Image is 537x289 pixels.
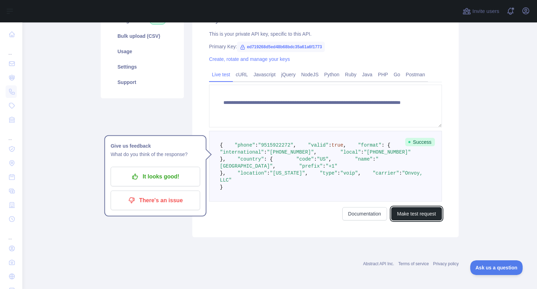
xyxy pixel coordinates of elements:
[399,170,402,176] span: :
[342,69,359,80] a: Ruby
[220,142,223,148] span: {
[314,149,317,155] span: ,
[267,170,270,176] span: :
[373,170,399,176] span: "carrier"
[220,156,226,162] span: },
[233,69,251,80] a: cURL
[255,142,258,148] span: :
[305,170,308,176] span: ,
[325,163,337,169] span: "+1"
[293,142,296,148] span: ,
[264,156,273,162] span: : {
[381,142,390,148] span: : {
[109,28,176,44] a: Bulk upload (CSV)
[109,59,176,75] a: Settings
[358,170,361,176] span: ,
[363,261,394,266] a: Abstract API Inc.
[258,142,293,148] span: "9515922272"
[331,142,343,148] span: true
[343,142,346,148] span: ,
[398,261,429,266] a: Terms of service
[329,156,331,162] span: ,
[237,170,267,176] span: "location"
[403,69,428,80] a: Postman
[220,170,226,176] span: },
[251,69,278,80] a: Javascript
[320,170,337,176] span: "type"
[116,195,195,206] p: There's an issue
[472,7,499,15] span: Invite users
[355,156,373,162] span: "name"
[6,227,17,241] div: ...
[359,69,375,80] a: Java
[270,170,305,176] span: "[US_STATE]"
[220,156,379,169] span: "[GEOGRAPHIC_DATA]"
[405,138,435,146] span: Success
[209,69,233,80] a: Live test
[341,170,358,176] span: "voip"
[298,69,321,80] a: NodeJS
[321,69,342,80] a: Python
[116,171,195,183] p: It looks good!
[375,69,391,80] a: PHP
[110,142,200,150] h1: Give us feedback
[364,149,411,155] span: "[PHONE_NUMBER]"
[308,142,329,148] span: "valid"
[109,44,176,59] a: Usage
[237,156,264,162] span: "country"
[470,260,523,275] iframe: Toggle Customer Support
[342,207,387,220] a: Documentation
[317,156,329,162] span: "US"
[361,149,364,155] span: :
[358,142,381,148] span: "format"
[340,149,361,155] span: "local"
[299,163,323,169] span: "prefix"
[109,75,176,90] a: Support
[110,150,200,158] p: What do you think of the response?
[209,30,442,37] div: This is your private API key, specific to this API.
[220,170,425,183] span: "Onvoy, LLC"
[433,261,459,266] a: Privacy policy
[235,142,255,148] span: "phone"
[461,6,501,17] button: Invite users
[267,149,314,155] span: "[PHONE_NUMBER]"
[209,56,290,62] a: Create, rotate and manage your keys
[314,156,317,162] span: :
[273,163,275,169] span: ,
[220,184,223,190] span: }
[220,149,264,155] span: "international"
[6,42,17,56] div: ...
[209,43,442,50] div: Primary Key:
[264,149,267,155] span: :
[110,167,200,186] button: It looks good!
[337,170,340,176] span: :
[373,156,375,162] span: :
[391,207,442,220] button: Make test request
[329,142,331,148] span: :
[110,191,200,210] button: There's an issue
[391,69,403,80] a: Go
[296,156,314,162] span: "code"
[278,69,298,80] a: jQuery
[6,127,17,141] div: ...
[237,42,325,52] span: ed719268d5ed48b68bdc35a61a6f1773
[323,163,325,169] span: :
